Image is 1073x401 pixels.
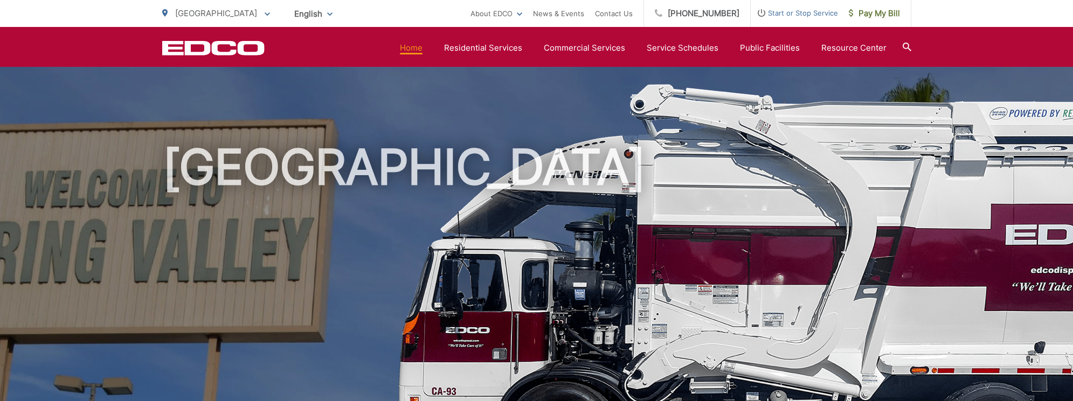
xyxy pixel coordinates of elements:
a: EDCD logo. Return to the homepage. [162,40,265,56]
a: Public Facilities [740,42,800,54]
a: Home [400,42,423,54]
a: Commercial Services [544,42,625,54]
a: Service Schedules [647,42,718,54]
span: [GEOGRAPHIC_DATA] [175,8,257,18]
span: English [286,4,341,23]
a: Contact Us [595,7,633,20]
a: News & Events [533,7,584,20]
a: About EDCO [470,7,522,20]
a: Residential Services [444,42,522,54]
span: Pay My Bill [849,7,900,20]
a: Resource Center [821,42,887,54]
